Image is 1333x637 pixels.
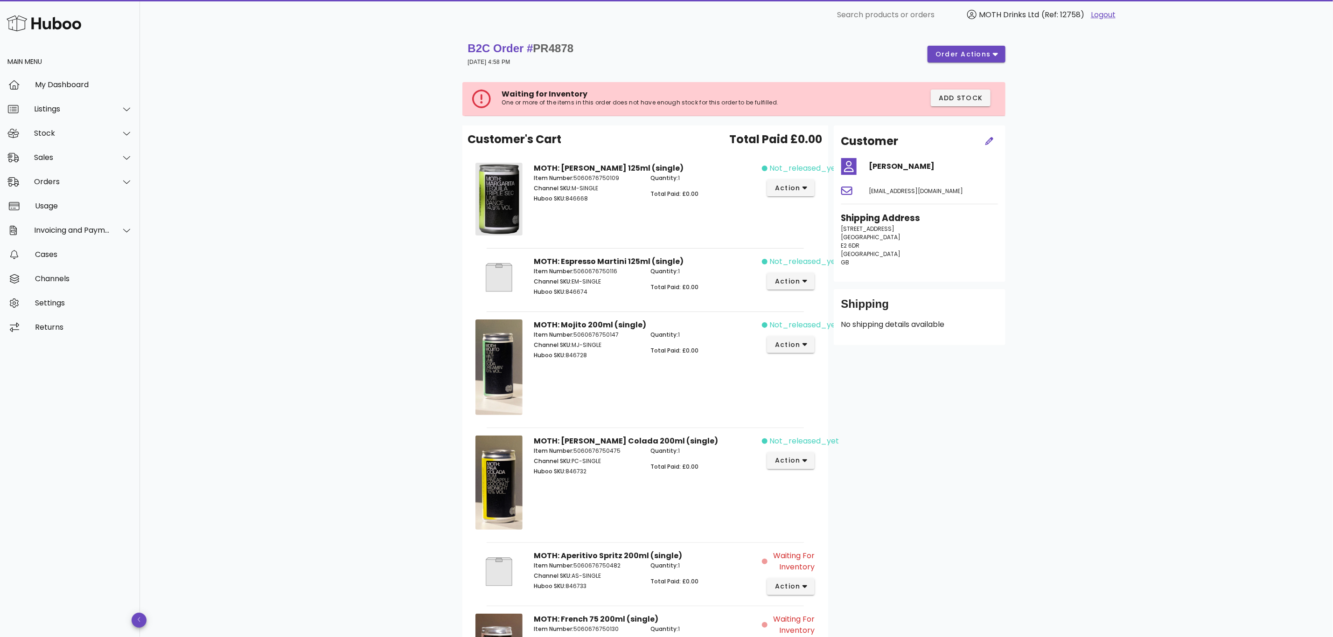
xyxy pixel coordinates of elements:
span: not_released_yet [769,319,839,331]
span: Quantity: [650,561,678,569]
span: Waiting for Inventory [769,614,815,636]
span: Waiting for Inventory [502,89,588,99]
div: Returns [35,323,133,332]
span: [STREET_ADDRESS] [841,225,895,233]
div: Orders [34,177,110,186]
span: order actions [935,49,991,59]
span: Channel SKU: [534,277,572,285]
p: 5060676750482 [534,561,640,570]
span: Item Number: [534,267,573,275]
span: Channel SKU: [534,184,572,192]
p: 5060676750475 [534,447,640,455]
strong: MOTH: [PERSON_NAME] Colada 200ml (single) [534,436,718,446]
p: 1 [650,174,756,182]
span: Huboo SKU: [534,351,565,359]
div: Invoicing and Payments [34,226,110,235]
p: MJ-SINGLE [534,341,640,349]
p: M-SINGLE [534,184,640,193]
h4: [PERSON_NAME] [869,161,998,172]
img: Product Image [475,163,523,235]
p: 1 [650,267,756,276]
span: [GEOGRAPHIC_DATA] [841,250,901,258]
span: Waiting for Inventory [769,550,815,573]
a: Logout [1091,9,1116,21]
p: 1 [650,447,756,455]
span: action [775,277,801,286]
button: action [767,452,815,469]
div: Usage [35,201,133,210]
p: 846733 [534,582,640,590]
button: action [767,273,815,290]
button: action [767,578,815,595]
span: Add Stock [938,93,983,103]
span: Huboo SKU: [534,194,565,202]
strong: MOTH: Espresso Martini 125ml (single) [534,256,684,267]
p: AS-SINGLE [534,572,640,580]
p: One or more of the items in this order does not have enough stock for this order to be fulfilled. [502,99,832,106]
div: Listings [34,104,110,113]
img: Huboo Logo [7,13,81,33]
strong: MOTH: Mojito 200ml (single) [534,319,646,330]
button: action [767,180,815,196]
span: Item Number: [534,174,573,182]
p: 1 [650,561,756,570]
span: action [775,456,801,465]
h3: Shipping Address [841,212,998,225]
p: PC-SINGLE [534,457,640,465]
span: Customer's Cart [468,131,562,148]
span: Item Number: [534,447,573,455]
p: 846668 [534,194,640,203]
strong: MOTH: French 75 200ml (single) [534,614,658,624]
div: Settings [35,298,133,307]
span: Quantity: [650,331,678,339]
div: My Dashboard [35,80,133,89]
img: Product Image [475,436,523,530]
p: 5060676750147 [534,331,640,339]
p: 5060676750130 [534,625,640,633]
div: Shipping [841,297,998,319]
button: order actions [928,46,1005,62]
span: action [775,582,801,591]
span: Huboo SKU: [534,467,565,475]
span: Item Number: [534,625,573,633]
span: Huboo SKU: [534,288,565,296]
span: Item Number: [534,331,573,339]
span: Total Paid: £0.00 [650,346,698,354]
span: Quantity: [650,625,678,633]
img: Product Image [475,319,523,415]
div: Stock [34,129,110,138]
p: 1 [650,331,756,339]
span: PR4878 [533,42,574,55]
span: not_released_yet [769,256,839,267]
small: [DATE] 4:58 PM [468,59,510,65]
span: MOTH Drinks Ltd [979,9,1039,20]
span: (Ref: 12758) [1041,9,1084,20]
strong: B2C Order # [468,42,574,55]
span: Total Paid: £0.00 [650,463,698,471]
span: Total Paid: £0.00 [650,577,698,585]
p: 846732 [534,467,640,476]
span: action [775,340,801,350]
span: Quantity: [650,267,678,275]
span: Total Paid £0.00 [730,131,823,148]
span: GB [841,258,850,266]
div: Sales [34,153,110,162]
p: 5060676750116 [534,267,640,276]
div: Cases [35,250,133,259]
h2: Customer [841,133,899,150]
strong: MOTH: [PERSON_NAME] 125ml (single) [534,163,684,173]
p: 846728 [534,351,640,360]
span: not_released_yet [769,436,839,447]
span: Item Number: [534,561,573,569]
p: EM-SINGLE [534,277,640,286]
span: not_released_yet [769,163,839,174]
span: Total Paid: £0.00 [650,283,698,291]
button: Add Stock [931,90,991,106]
div: Channels [35,274,133,283]
strong: MOTH: Aperitivo Spritz 200ml (single) [534,550,682,561]
img: Product Image [475,256,523,299]
span: Quantity: [650,174,678,182]
p: 846674 [534,288,640,296]
span: Huboo SKU: [534,582,565,590]
span: [EMAIL_ADDRESS][DOMAIN_NAME] [869,187,963,195]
